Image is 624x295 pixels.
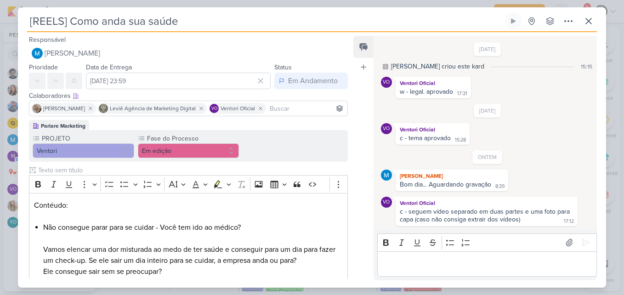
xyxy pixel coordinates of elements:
p: Contéudo: [34,200,343,211]
div: Ventori Oficial [397,199,576,208]
div: Ventori Oficial [381,77,392,88]
p: VO [383,80,390,85]
li: Ele consegue sair sem se preocupar? [43,222,343,288]
img: MARIANA MIRANDA [32,48,43,59]
input: Select a date [86,73,271,89]
span: Não consegue parar para se cuidar - Você tem ido ao médico? [43,223,241,232]
div: Ventori Oficial [397,79,469,88]
button: Ventori [33,143,134,158]
button: [PERSON_NAME] [29,45,348,62]
p: VO [383,200,390,205]
div: Ventori Oficial [381,197,392,208]
div: Editor toolbar [377,233,597,251]
label: Data de Entrega [86,63,132,71]
div: Ventori Oficial [381,123,392,134]
input: Texto sem título [36,165,348,175]
div: 17:12 [564,218,574,225]
div: Parlare Marketing [41,122,85,130]
label: Responsável [29,36,66,44]
div: Ligar relógio [510,17,517,25]
span: [PERSON_NAME] [45,48,100,59]
div: w - legal. aprovado [400,88,453,96]
img: Leviê Agência de Marketing Digital [99,104,108,113]
label: Fase do Processo [146,134,239,143]
span: Vamos elencar uma dor misturada ao medo de ter saúde e conseguir para um dia para fazer um check-... [43,245,335,265]
div: Em Andamento [288,75,338,86]
button: Em Andamento [274,73,348,89]
p: VO [211,107,217,111]
label: Status [274,63,292,71]
span: Leviê Agência de Marketing Digital [110,104,196,113]
button: Em edição [138,143,239,158]
span: [PERSON_NAME] [43,104,85,113]
div: Colaboradores [29,91,348,101]
div: 17:31 [457,90,467,97]
div: 8:39 [495,183,505,190]
div: Editor toolbar [29,175,348,193]
p: VO [383,126,390,131]
div: 15:28 [455,136,466,144]
input: Buscar [268,103,346,114]
label: Prioridade [29,63,58,71]
input: Kard Sem Título [27,13,503,29]
div: Ventori Oficial [210,104,219,113]
div: Ventori Oficial [397,125,468,134]
span: Ventori Oficial [221,104,255,113]
div: Editor editing area: main [377,251,597,277]
div: [PERSON_NAME] criou este kard [391,62,484,71]
div: Bom dia... Aguardando gravação [400,181,491,188]
label: PROJETO [41,134,134,143]
div: c - tema aprovado [400,134,451,142]
div: c - seguem vídeo separado em duas partes e uma foto para capa (caso não consiga extrair dos vídeos) [400,208,572,223]
img: Sarah Violante [32,104,41,113]
div: 15:15 [581,62,592,71]
img: MARIANA MIRANDA [381,170,392,181]
div: [PERSON_NAME] [397,171,506,181]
